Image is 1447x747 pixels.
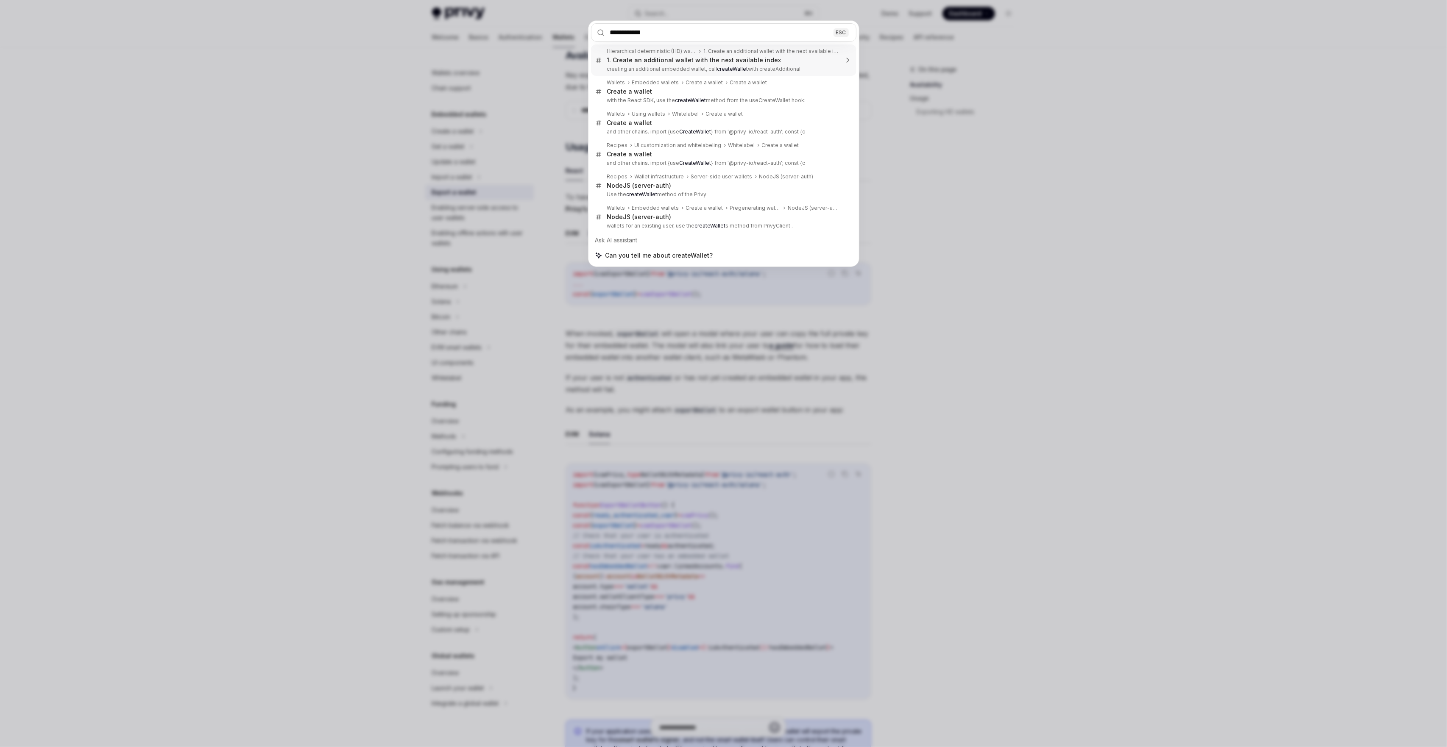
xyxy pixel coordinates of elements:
div: 1. Create an additional wallet with the next available index [703,48,839,55]
div: Create a wallet [706,111,743,117]
div: Wallets [607,79,625,86]
div: Create a wallet [607,88,652,95]
div: Create a wallet [686,205,723,211]
div: Ask AI assistant [591,233,856,248]
div: Wallet infrastructure [635,173,684,180]
div: Whitelabel [672,111,699,117]
p: and other chains. import {use } from '@privy-io/react-auth'; const {c [607,128,839,135]
div: Pregenerating wallets [730,205,781,211]
div: Recipes [607,173,628,180]
p: wallets for an existing user, use the s method from PrivyClient . [607,222,839,229]
p: and other chains. import {use } from '@privy-io/react-auth'; const {c [607,160,839,167]
div: NodeJS (server-auth) [607,182,672,189]
p: creating an additional embedded wallet, call with createAdditional [607,66,839,72]
div: Create a wallet [607,119,652,127]
div: Create a wallet [686,79,723,86]
div: Server-side user wallets [691,173,753,180]
span: Can you tell me about createWallet? [605,251,713,260]
p: with the React SDK, use the method from the useCreateWallet hook: [607,97,839,104]
div: Wallets [607,111,625,117]
div: NodeJS (server-auth) [788,205,839,211]
b: CreateWallet [680,128,711,135]
div: 1. Create an additional wallet with the next available index [607,56,781,64]
b: CreateWallet [680,160,711,166]
div: Create a wallet [607,150,652,158]
div: Create a wallet [730,79,767,86]
b: createWallet [675,97,706,103]
div: NodeJS (server-auth) [759,173,814,180]
p: Use the method of the Privy [607,191,839,198]
b: createWallet [717,66,748,72]
div: Embedded wallets [632,205,679,211]
div: ESC [834,28,849,37]
div: Using wallets [632,111,666,117]
div: Embedded wallets [632,79,679,86]
div: UI customization and whitelabeling [635,142,722,149]
div: Recipes [607,142,628,149]
div: Create a wallet [762,142,799,149]
div: Whitelabel [728,142,755,149]
div: NodeJS (server-auth) [607,213,672,221]
div: Wallets [607,205,625,211]
div: Hierarchical deterministic (HD) wallets [607,48,697,55]
b: createWallet [695,222,726,229]
b: createWallet [627,191,658,197]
